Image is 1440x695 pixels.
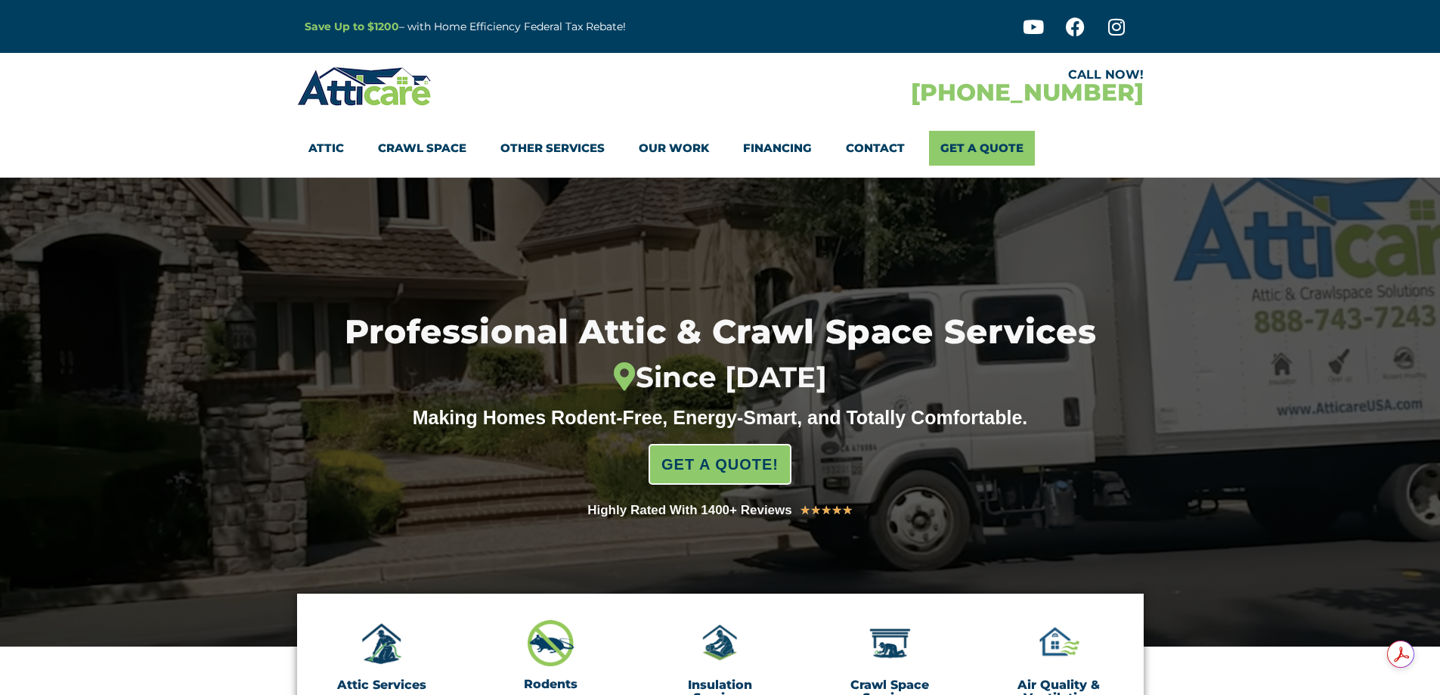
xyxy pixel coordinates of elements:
[649,444,791,485] a: GET A QUOTE!
[846,131,905,166] a: Contact
[305,18,794,36] p: – with Home Efficiency Federal Tax Rebate!
[305,20,399,33] a: Save Up to $1200
[378,131,466,166] a: Crawl Space
[524,677,578,691] a: Rodents
[810,501,821,520] i: ★
[743,131,812,166] a: Financing
[800,501,810,520] i: ★
[661,449,779,479] span: GET A QUOTE!
[337,678,426,692] a: Attic Services
[500,131,605,166] a: Other Services
[929,131,1035,166] a: Get A Quote
[842,501,853,520] i: ★
[720,69,1144,81] div: CALL NOW!
[587,500,792,521] div: Highly Rated With 1400+ Reviews
[267,361,1173,395] div: Since [DATE]
[308,131,1132,166] nav: Menu
[267,315,1173,394] h1: Professional Attic & Crawl Space Services
[821,501,831,520] i: ★
[831,501,842,520] i: ★
[384,406,1057,429] div: Making Homes Rodent-Free, Energy-Smart, and Totally Comfortable.
[639,131,709,166] a: Our Work
[308,131,344,166] a: Attic
[800,501,853,520] div: 5/5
